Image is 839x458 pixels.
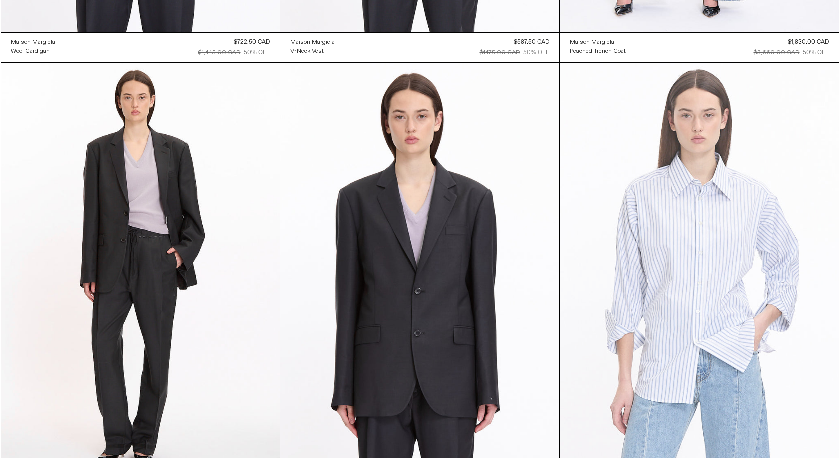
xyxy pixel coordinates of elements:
div: Wool Cardigan [11,47,50,56]
a: Maison Margiela [290,38,335,47]
div: $587.50 CAD [514,38,549,47]
div: $1,830.00 CAD [788,38,829,47]
div: 50% OFF [244,48,270,57]
a: Maison Margiela [11,38,55,47]
div: $1,445.00 CAD [198,48,241,57]
a: Maison Margiela [570,38,626,47]
div: $1,175.00 CAD [480,48,520,57]
div: Maison Margiela [570,38,614,47]
a: Peached Trench Coat [570,47,626,56]
a: Wool Cardigan [11,47,55,56]
div: $722.50 CAD [234,38,270,47]
div: V-Neck Vest [290,47,324,56]
div: 50% OFF [803,48,829,57]
a: V-Neck Vest [290,47,335,56]
div: 50% OFF [523,48,549,57]
div: $3,660.00 CAD [754,48,800,57]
